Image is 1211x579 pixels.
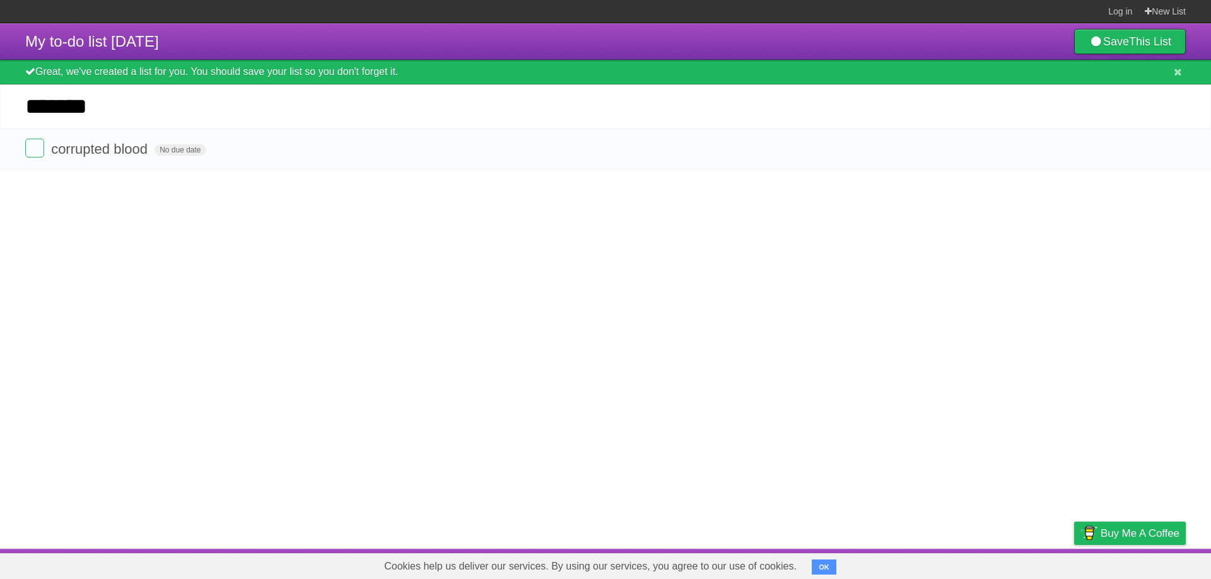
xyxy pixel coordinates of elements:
[1106,552,1186,576] a: Suggest a feature
[371,554,809,579] span: Cookies help us deliver our services. By using our services, you agree to our use of cookies.
[812,559,836,575] button: OK
[1058,552,1091,576] a: Privacy
[948,552,999,576] a: Developers
[906,552,933,576] a: About
[155,144,206,156] span: No due date
[1129,35,1171,48] b: This List
[1080,522,1097,544] img: Buy me a coffee
[1074,522,1186,545] a: Buy me a coffee
[1015,552,1043,576] a: Terms
[51,141,151,157] span: corrupted blood
[25,33,159,50] span: My to-do list [DATE]
[1074,29,1186,54] a: SaveThis List
[25,139,44,158] label: Done
[1101,522,1179,544] span: Buy me a coffee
